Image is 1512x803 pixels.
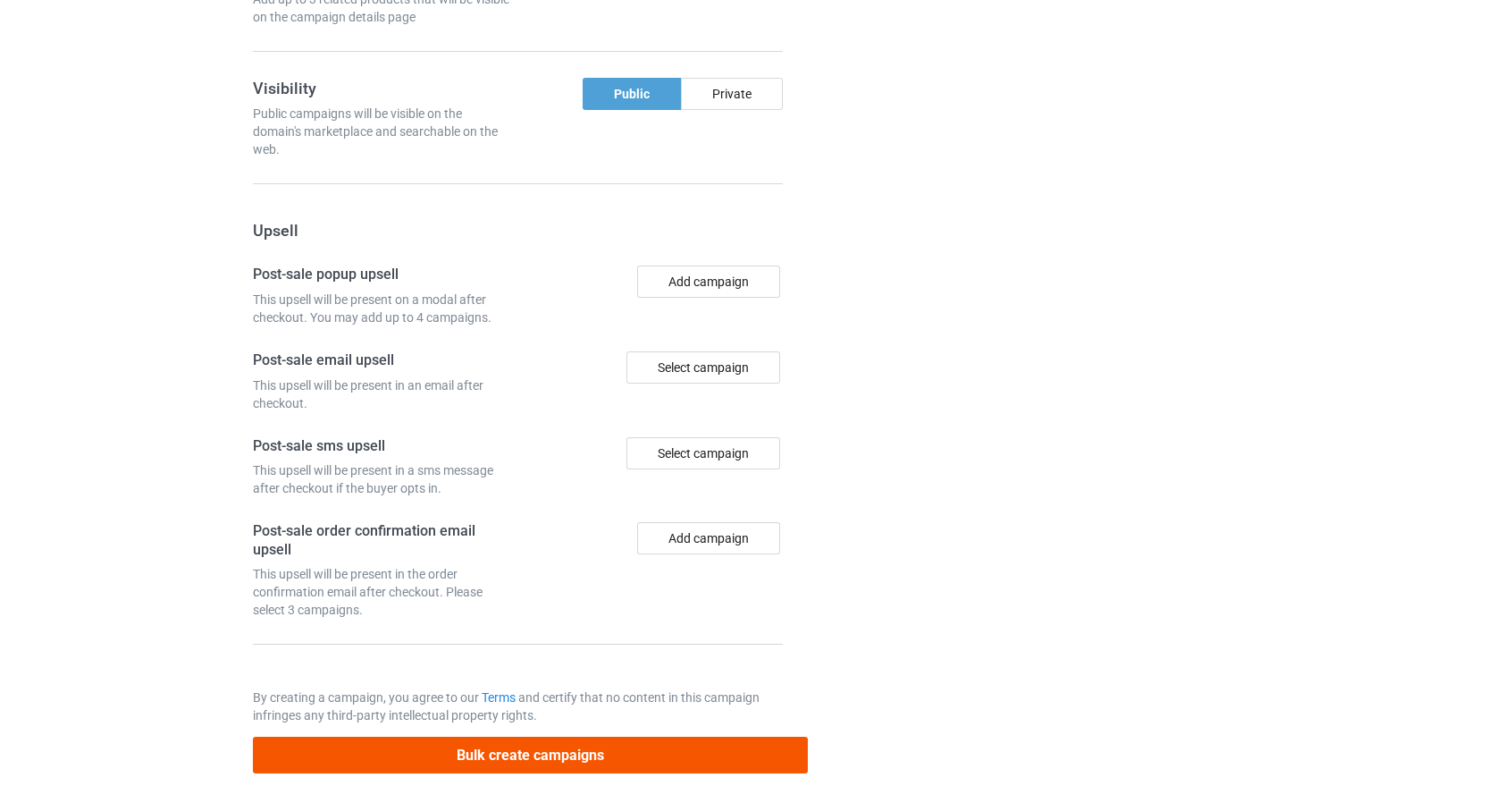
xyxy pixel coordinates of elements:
[482,690,516,705] a: Terms
[253,220,784,241] h3: Upsell
[626,437,780,469] div: Select campaign
[681,78,783,110] div: Private
[253,437,512,456] h4: Post-sale sms upsell
[253,737,809,773] button: Bulk create campaigns
[583,78,681,110] div: Public
[253,689,784,724] p: By creating a campaign, you agree to our and certify that no content in this campaign infringes a...
[253,266,512,284] h4: Post-sale popup upsell
[626,351,780,384] div: Select campaign
[253,291,512,326] div: This upsell will be present on a modal after checkout. You may add up to 4 campaigns.
[253,461,512,497] div: This upsell will be present in a sms message after checkout if the buyer opts in.
[637,522,780,554] button: Add campaign
[253,565,512,619] div: This upsell will be present in the order confirmation email after checkout. Please select 3 campa...
[253,105,512,158] div: Public campaigns will be visible on the domain's marketplace and searchable on the web.
[253,522,512,559] h4: Post-sale order confirmation email upsell
[253,351,512,370] h4: Post-sale email upsell
[253,376,512,412] div: This upsell will be present in an email after checkout.
[253,78,512,98] h3: Visibility
[637,266,780,298] button: Add campaign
